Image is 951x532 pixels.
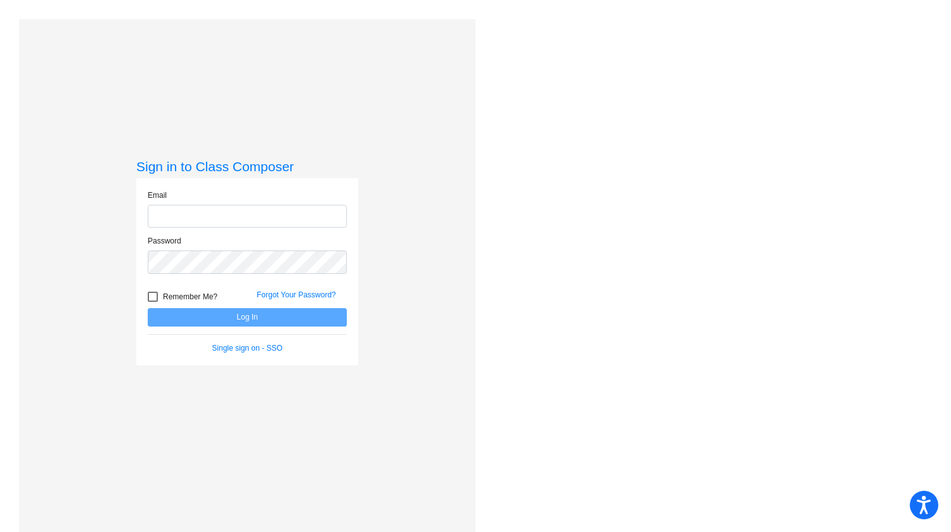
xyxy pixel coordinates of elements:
[163,289,217,304] span: Remember Me?
[148,190,167,201] label: Email
[136,159,358,174] h3: Sign in to Class Composer
[148,235,181,247] label: Password
[148,308,347,327] button: Log In
[212,344,282,353] a: Single sign on - SSO
[257,290,336,299] a: Forgot Your Password?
